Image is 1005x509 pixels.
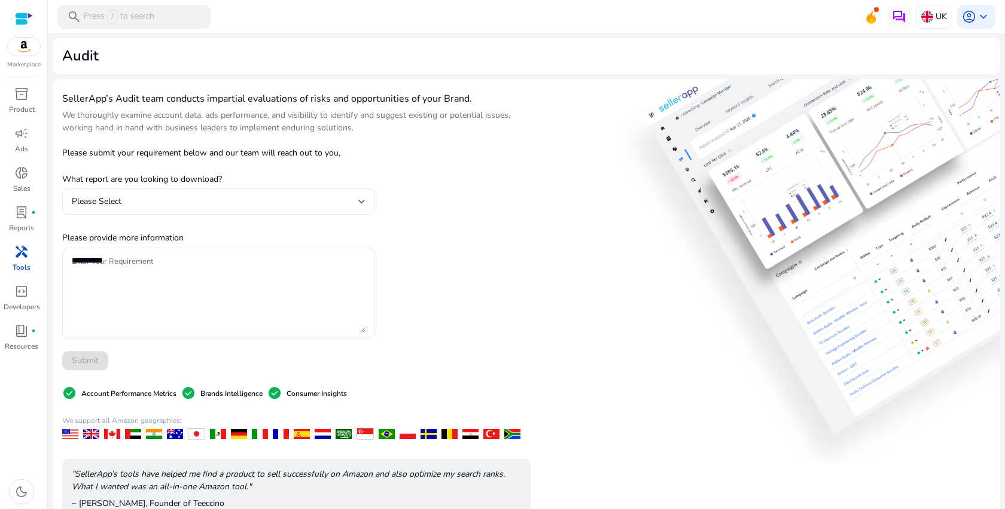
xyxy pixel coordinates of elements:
span: keyboard_arrow_down [976,10,991,24]
span: fiber_manual_record [31,328,36,333]
p: Product [9,104,35,115]
p: Consumer Insights [287,388,347,399]
span: inventory_2 [14,87,29,101]
p: Sales [13,183,31,194]
span: check_circle [62,386,77,400]
p: What report are you looking to download? [62,163,375,185]
p: Please provide more information [62,231,375,244]
p: Tools [13,262,31,273]
span: check_circle [181,386,196,400]
span: search [67,10,81,24]
img: uk.svg [921,11,933,23]
p: Brands Intelligence [200,388,263,399]
span: check_circle [267,386,282,400]
span: dark_mode [14,484,29,499]
span: code_blocks [14,284,29,298]
span: fiber_manual_record [31,210,36,215]
span: / [107,10,118,23]
p: We thoroughly examine account data, ads performance, and visibility to identify and suggest exist... [62,109,531,134]
span: book_4 [14,324,29,338]
h2: Audit [62,47,99,65]
span: Please Select [72,196,121,207]
p: Press to search [84,10,154,23]
p: "SellerApp’s tools have helped me find a product to sell successfully on Amazon and also optimize... [72,468,522,493]
span: lab_profile [14,205,29,220]
img: amazon.svg [8,38,40,56]
p: We support all Amazon geographies: [62,415,531,426]
p: Resources [5,341,38,352]
span: campaign [14,126,29,141]
p: Reports [9,223,34,233]
span: account_circle [962,10,976,24]
span: donut_small [14,166,29,180]
p: Please submit your requirement below and our team will reach out to you, [62,147,375,159]
p: UK [936,6,947,27]
p: Account Performance Metrics [81,388,176,399]
p: Marketplace [7,60,41,69]
p: Ads [15,144,28,154]
p: Developers [4,301,40,312]
h4: SellerApp’s Audit team conducts impartial evaluations of risks and opportunities of your Brand. [62,93,531,105]
span: handyman [14,245,29,259]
